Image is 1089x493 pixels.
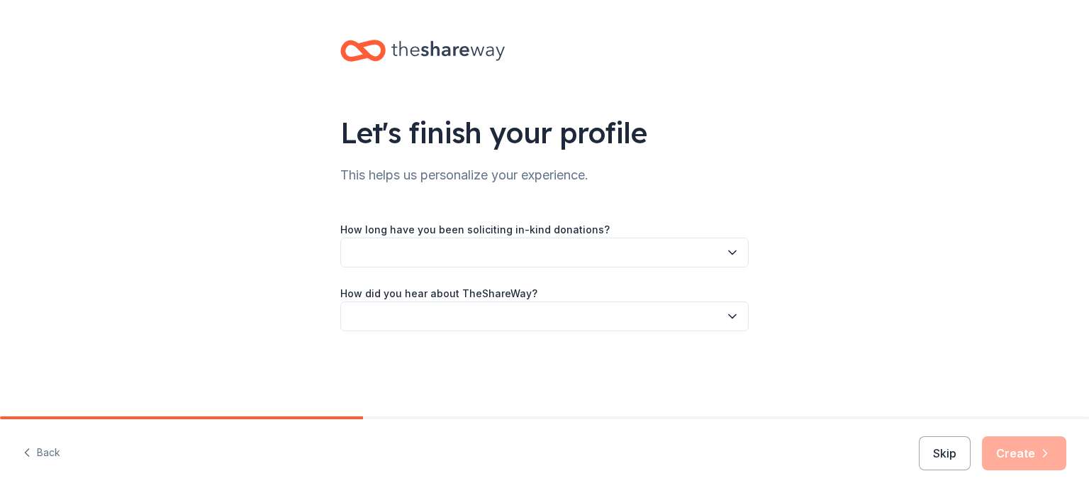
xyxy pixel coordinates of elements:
div: Let's finish your profile [340,113,749,153]
label: How did you hear about TheShareWay? [340,287,537,301]
label: How long have you been soliciting in-kind donations? [340,223,610,237]
div: This helps us personalize your experience. [340,164,749,187]
button: Skip [919,436,971,470]
button: Back [23,438,60,468]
